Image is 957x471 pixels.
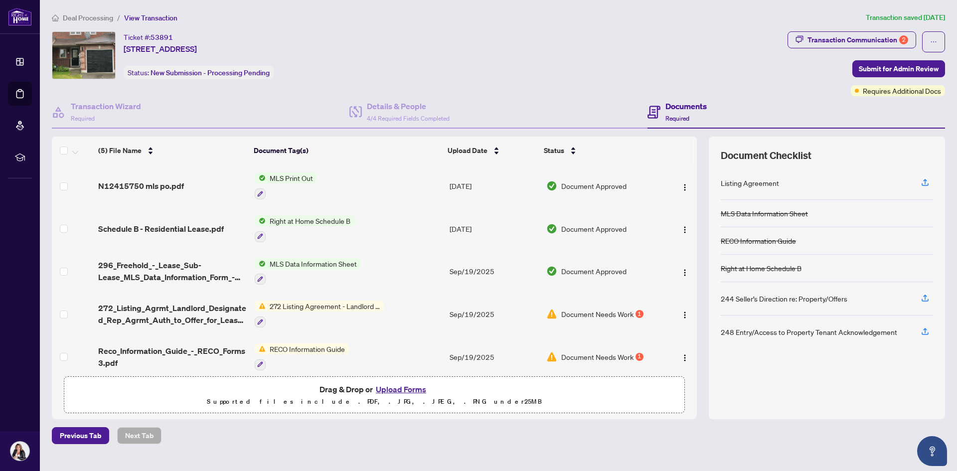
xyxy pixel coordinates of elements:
img: IMG-N12415750_1.jpg [52,32,115,79]
div: 248 Entry/Access to Property Tenant Acknowledgement [721,326,897,337]
span: 272 Listing Agreement - Landlord Designated Representation Agreement Authority to Offer for Lease [266,301,384,312]
span: Previous Tab [60,428,101,444]
td: Sep/19/2025 [446,335,542,378]
td: [DATE] [446,207,542,250]
img: Document Status [546,266,557,277]
span: MLS Data Information Sheet [266,258,361,269]
h4: Documents [665,100,707,112]
img: Status Icon [255,172,266,183]
span: Document Approved [561,266,627,277]
img: Logo [681,354,689,362]
button: Next Tab [117,427,161,444]
th: Status [540,137,660,164]
img: Document Status [546,309,557,319]
span: Required [665,115,689,122]
span: Drag & Drop orUpload FormsSupported files include .PDF, .JPG, .JPEG, .PNG under25MB [64,377,684,414]
span: Document Approved [561,223,627,234]
button: Logo [677,178,693,194]
th: Document Tag(s) [250,137,444,164]
img: Profile Icon [10,442,29,461]
button: Previous Tab [52,427,109,444]
div: Transaction Communication [807,32,908,48]
div: RECO Information Guide [721,235,796,246]
div: 1 [636,310,643,318]
div: 1 [636,353,643,361]
img: Document Status [546,223,557,234]
button: Logo [677,263,693,279]
img: Status Icon [255,301,266,312]
span: MLS Print Out [266,172,317,183]
div: 2 [899,35,908,44]
span: Document Checklist [721,149,811,162]
span: Submit for Admin Review [859,61,939,77]
span: Status [544,145,564,156]
span: Drag & Drop or [319,383,429,396]
span: Document Needs Work [561,351,634,362]
img: Logo [681,311,689,319]
div: 244 Seller’s Direction re: Property/Offers [721,293,847,304]
span: New Submission - Processing Pending [151,68,270,77]
button: Open asap [917,436,947,466]
img: Logo [681,183,689,191]
h4: Details & People [367,100,450,112]
button: Status IconRight at Home Schedule B [255,215,354,242]
img: logo [8,7,32,26]
th: (5) File Name [94,137,250,164]
td: Sep/19/2025 [446,250,542,293]
button: Status IconRECO Information Guide [255,343,349,370]
img: Document Status [546,180,557,191]
td: [DATE] [446,164,542,207]
span: RECO Information Guide [266,343,349,354]
img: Status Icon [255,343,266,354]
span: N12415750 mls po.pdf [98,180,184,192]
button: Transaction Communication2 [788,31,916,48]
button: Status IconMLS Data Information Sheet [255,258,361,285]
button: Status IconMLS Print Out [255,172,317,199]
span: 272_Listing_Agrmt_Landlord_Designated_Rep_Agrmt_Auth_to_Offer_for_Lease_-_PropTx-[PERSON_NAME] 2.pdf [98,302,246,326]
button: Logo [677,349,693,365]
span: Reco_Information_Guide_-_RECO_Forms 3.pdf [98,345,246,369]
img: Logo [681,269,689,277]
span: Document Approved [561,180,627,191]
img: Logo [681,226,689,234]
span: [STREET_ADDRESS] [124,43,197,55]
img: Status Icon [255,215,266,226]
span: 296_Freehold_-_Lease_Sub-Lease_MLS_Data_Information_Form_-_PropTx-[PERSON_NAME].pdf [98,259,246,283]
article: Transaction saved [DATE] [866,12,945,23]
button: Upload Forms [373,383,429,396]
span: Deal Processing [63,13,113,22]
li: / [117,12,120,23]
div: MLS Data Information Sheet [721,208,808,219]
div: Listing Agreement [721,177,779,188]
img: Document Status [546,351,557,362]
span: Schedule B - Residential Lease.pdf [98,223,224,235]
span: Document Needs Work [561,309,634,319]
button: Logo [677,306,693,322]
span: 4/4 Required Fields Completed [367,115,450,122]
button: Submit for Admin Review [852,60,945,77]
div: Ticket #: [124,31,173,43]
td: Sep/19/2025 [446,293,542,335]
div: Right at Home Schedule B [721,263,801,274]
div: Status: [124,66,274,79]
span: 53891 [151,33,173,42]
span: View Transaction [124,13,177,22]
button: Status Icon272 Listing Agreement - Landlord Designated Representation Agreement Authority to Offe... [255,301,384,327]
th: Upload Date [444,137,540,164]
span: home [52,14,59,21]
button: Logo [677,221,693,237]
span: Upload Date [448,145,487,156]
span: Right at Home Schedule B [266,215,354,226]
h4: Transaction Wizard [71,100,141,112]
span: Required [71,115,95,122]
p: Supported files include .PDF, .JPG, .JPEG, .PNG under 25 MB [70,396,678,408]
span: ellipsis [930,38,937,45]
span: Requires Additional Docs [863,85,941,96]
span: (5) File Name [98,145,142,156]
img: Status Icon [255,258,266,269]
